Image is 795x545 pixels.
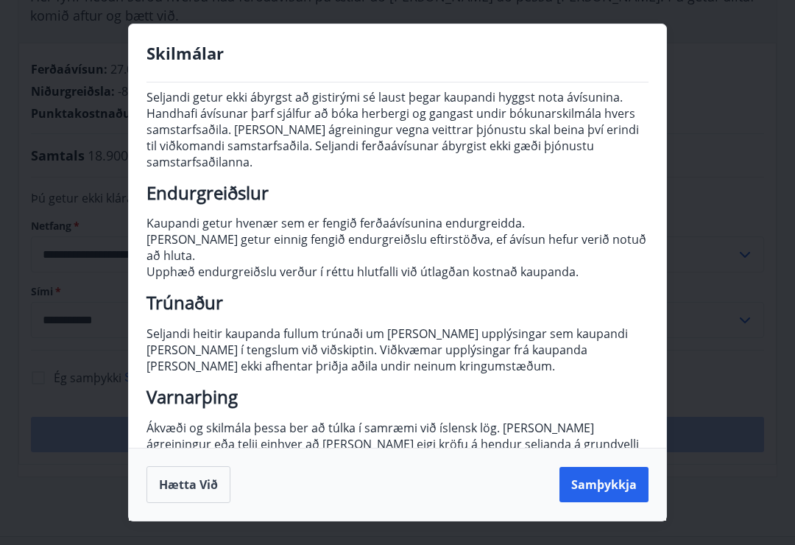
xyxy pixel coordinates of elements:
h2: Trúnaður [146,295,649,311]
p: Upphæð endurgreiðslu verður í réttu hlutfalli við útlagðan kostnað kaupanda. [146,264,649,280]
p: [PERSON_NAME] getur einnig fengið endurgreiðslu eftirstöðva, ef ávísun hefur verið notuð að hluta. [146,231,649,264]
p: Seljandi getur ekki ábyrgst að gistirými sé laust þegar kaupandi hyggst nota ávísunina. Handhafi ... [146,89,649,170]
h4: Skilmálar [146,42,649,64]
p: Ákvæði og skilmála þessa ber að túlka í samræmi við íslensk lög. [PERSON_NAME] ágreiningur eða te... [146,420,649,485]
h2: Varnarþing [146,389,649,405]
p: Kaupandi getur hvenær sem er fengið ferðaávísunina endurgreidda. [146,215,649,231]
p: Seljandi heitir kaupanda fullum trúnaði um [PERSON_NAME] upplýsingar sem kaupandi [PERSON_NAME] í... [146,326,649,374]
button: Hætta við [146,466,230,503]
button: Samþykkja [559,467,649,502]
h2: Endurgreiðslur [146,185,649,201]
